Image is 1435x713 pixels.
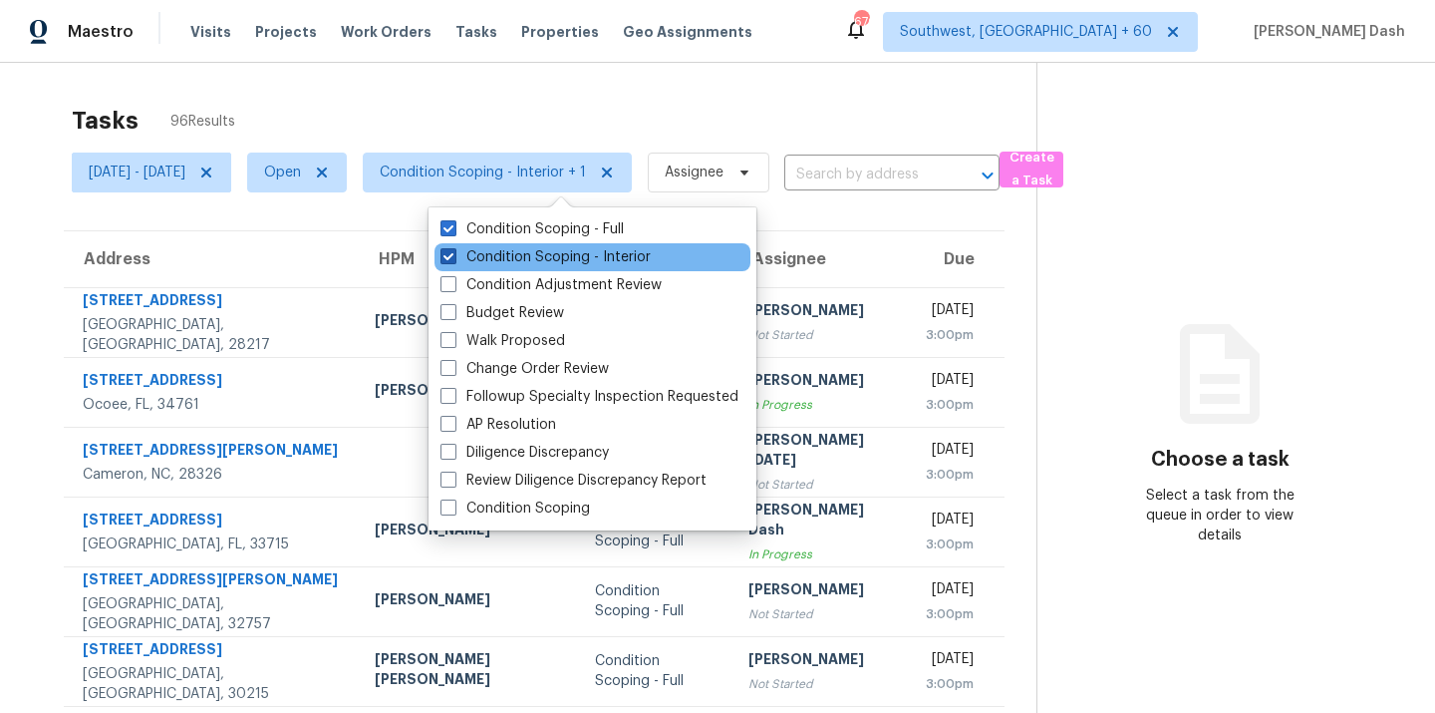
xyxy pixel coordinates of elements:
[926,674,974,694] div: 3:00pm
[521,22,599,42] span: Properties
[83,664,343,704] div: [GEOGRAPHIC_DATA], [GEOGRAPHIC_DATA], 30215
[440,415,556,435] label: AP Resolution
[784,160,944,190] input: Search by address
[595,651,717,691] div: Condition Scoping - Full
[341,22,431,42] span: Work Orders
[748,544,894,564] div: In Progress
[83,395,343,415] div: Ocoee, FL, 34761
[72,111,139,131] h2: Tasks
[440,219,624,239] label: Condition Scoping - Full
[83,440,343,465] div: [STREET_ADDRESS][PERSON_NAME]
[748,500,894,544] div: [PERSON_NAME] Dash
[748,604,894,624] div: Not Started
[89,163,185,182] span: [DATE] - [DATE]
[455,25,497,39] span: Tasks
[926,370,974,395] div: [DATE]
[440,303,564,323] label: Budget Review
[83,315,343,355] div: [GEOGRAPHIC_DATA], [GEOGRAPHIC_DATA], 28217
[748,649,894,674] div: [PERSON_NAME]
[748,395,894,415] div: In Progress
[732,231,910,287] th: Assignee
[190,22,231,42] span: Visits
[748,674,894,694] div: Not Started
[440,471,707,491] label: Review Diligence Discrepancy Report
[83,370,343,395] div: [STREET_ADDRESS]
[83,569,343,594] div: [STREET_ADDRESS][PERSON_NAME]
[748,475,894,495] div: Not Started
[748,300,894,325] div: [PERSON_NAME]
[83,510,343,535] div: [STREET_ADDRESS]
[926,510,974,535] div: [DATE]
[748,370,894,395] div: [PERSON_NAME]
[440,331,565,351] label: Walk Proposed
[910,231,1004,287] th: Due
[440,359,609,379] label: Change Order Review
[748,579,894,604] div: [PERSON_NAME]
[440,387,738,407] label: Followup Specialty Inspection Requested
[748,430,894,475] div: [PERSON_NAME][DATE]
[264,163,301,182] span: Open
[83,639,343,664] div: [STREET_ADDRESS]
[595,581,717,621] div: Condition Scoping - Full
[926,440,974,465] div: [DATE]
[623,22,752,42] span: Geo Assignments
[64,231,359,287] th: Address
[926,395,974,415] div: 3:00pm
[1246,22,1405,42] span: [PERSON_NAME] Dash
[1009,147,1053,192] span: Create a Task
[665,163,723,182] span: Assignee
[380,163,586,182] span: Condition Scoping - Interior + 1
[900,22,1152,42] span: Southwest, [GEOGRAPHIC_DATA] + 60
[255,22,317,42] span: Projects
[440,499,590,519] label: Condition Scoping
[440,443,609,463] label: Diligence Discrepancy
[359,231,579,287] th: HPM
[1128,486,1311,545] div: Select a task from the queue in order to view details
[926,465,974,485] div: 3:00pm
[926,325,974,345] div: 3:00pm
[170,112,235,132] span: 96 Results
[1151,450,1290,470] h3: Choose a task
[375,589,563,614] div: [PERSON_NAME]
[854,12,868,32] div: 670
[83,290,343,315] div: [STREET_ADDRESS]
[1000,152,1063,187] button: Create a Task
[926,604,974,624] div: 3:00pm
[375,310,563,335] div: [PERSON_NAME]
[974,162,1002,189] button: Open
[926,300,974,325] div: [DATE]
[375,520,563,544] div: [PERSON_NAME]
[375,380,563,405] div: [PERSON_NAME]
[748,325,894,345] div: Not Started
[926,535,974,554] div: 3:00pm
[83,535,343,554] div: [GEOGRAPHIC_DATA], FL, 33715
[595,512,717,551] div: Condition Scoping - Full
[83,465,343,485] div: Cameron, NC, 28326
[440,247,651,267] label: Condition Scoping - Interior
[375,649,563,694] div: [PERSON_NAME] [PERSON_NAME]
[926,649,974,674] div: [DATE]
[83,594,343,634] div: [GEOGRAPHIC_DATA], [GEOGRAPHIC_DATA], 32757
[68,22,134,42] span: Maestro
[440,275,662,295] label: Condition Adjustment Review
[926,579,974,604] div: [DATE]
